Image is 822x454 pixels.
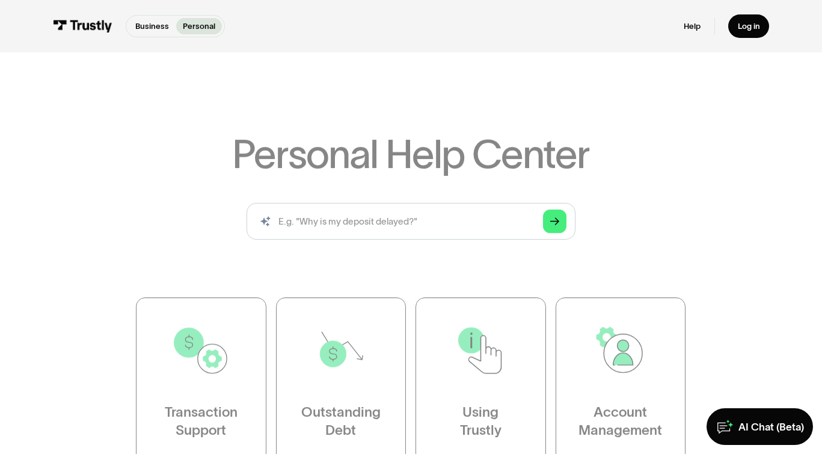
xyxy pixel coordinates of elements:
[129,18,176,34] a: Business
[738,420,804,434] div: AI Chat (Beta)
[301,402,381,438] div: Outstanding Debt
[684,21,701,31] a: Help
[232,135,589,175] h1: Personal Help Center
[53,20,112,33] img: Trustly Logo
[707,408,813,444] a: AI Chat (Beta)
[579,402,663,438] div: Account Management
[738,21,760,31] div: Log in
[176,18,222,34] a: Personal
[135,20,169,33] p: Business
[728,14,768,39] a: Log in
[165,402,238,438] div: Transaction Support
[247,203,576,239] input: search
[183,20,215,33] p: Personal
[460,402,501,438] div: Using Trustly
[247,203,576,239] form: Search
